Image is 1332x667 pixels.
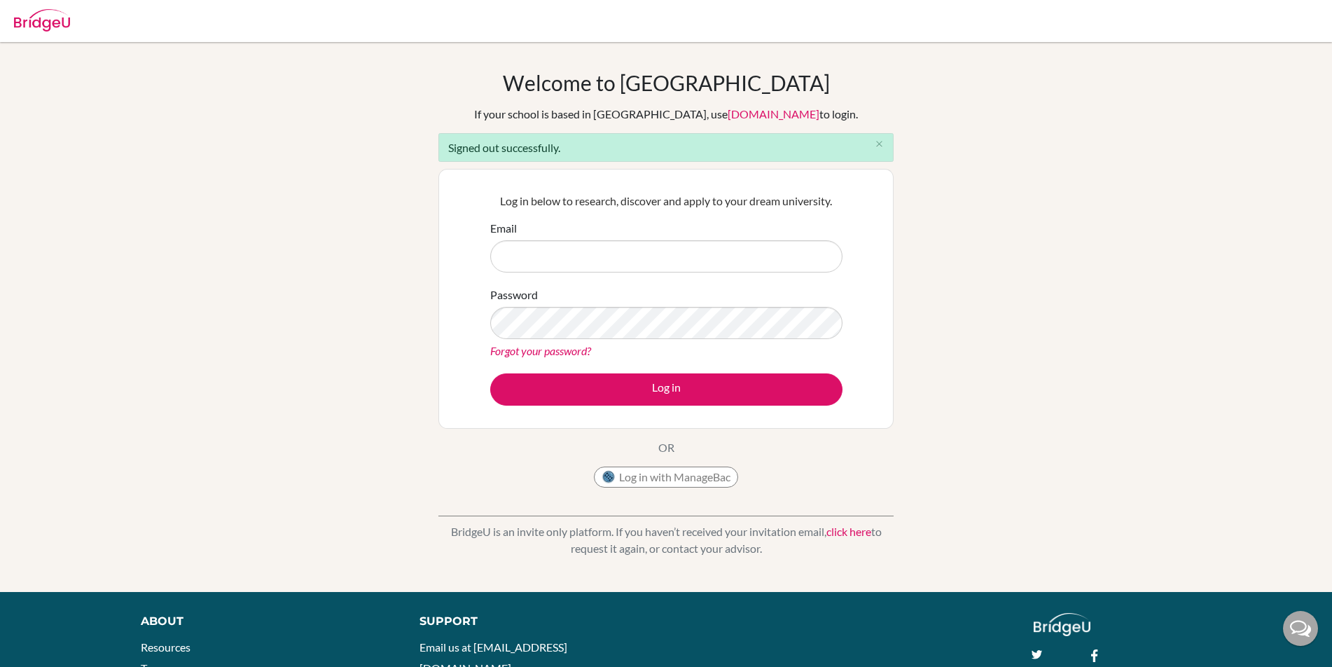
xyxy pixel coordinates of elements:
div: Signed out successfully. [438,133,894,162]
button: Log in [490,373,842,406]
a: [DOMAIN_NAME] [728,107,819,121]
div: If your school is based in [GEOGRAPHIC_DATA], use to login. [474,106,858,123]
p: Log in below to research, discover and apply to your dream university. [490,193,842,209]
div: Support [419,613,650,630]
label: Password [490,287,538,303]
label: Email [490,220,517,237]
p: OR [658,439,674,456]
i: close [874,139,884,149]
img: logo_white@2x-f4f0deed5e89b7ecb1c2cc34c3e3d731f90f0f143d5ea2071677605dd97b5244.png [1034,613,1090,636]
button: Log in with ManageBac [594,467,738,488]
button: Close [865,134,893,155]
p: BridgeU is an invite only platform. If you haven’t received your invitation email, to request it ... [438,523,894,557]
a: Resources [141,640,190,654]
a: click here [826,525,871,538]
h1: Welcome to [GEOGRAPHIC_DATA] [503,70,830,95]
a: Forgot your password? [490,344,591,357]
img: Bridge-U [14,9,70,32]
div: About [141,613,388,630]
